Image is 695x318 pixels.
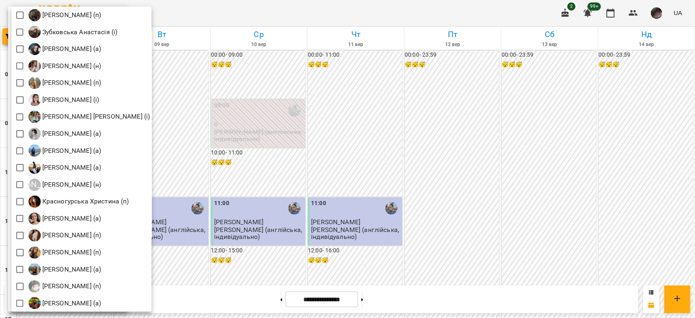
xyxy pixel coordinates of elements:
[29,94,99,106] a: К [PERSON_NAME] (і)
[29,280,41,292] img: Л
[29,9,101,21] a: Д [PERSON_NAME] (п)
[41,112,150,121] p: [PERSON_NAME] [PERSON_NAME] (і)
[41,265,101,274] p: [PERSON_NAME] (а)
[41,78,101,88] p: [PERSON_NAME] (п)
[41,281,101,291] p: [PERSON_NAME] (п)
[41,146,101,156] p: [PERSON_NAME] (а)
[29,212,101,225] a: К [PERSON_NAME] (а)
[41,247,101,257] p: [PERSON_NAME] (п)
[29,60,101,72] a: К [PERSON_NAME] (н)
[29,161,101,174] a: К [PERSON_NAME] (а)
[29,77,41,89] img: К
[29,110,150,123] div: Киречук Валерія Володимирівна (і)
[29,77,101,89] a: К [PERSON_NAME] (п)
[29,297,41,309] img: Л
[29,94,41,106] img: К
[29,195,41,208] img: К
[29,263,41,275] img: Л
[29,246,101,258] a: К [PERSON_NAME] (п)
[29,246,101,258] div: Куплевацька Олександра Іванівна (п)
[41,95,99,105] p: [PERSON_NAME] (і)
[29,110,150,123] a: К [PERSON_NAME] [PERSON_NAME] (і)
[29,128,41,140] img: К
[29,144,41,157] img: К
[29,280,101,292] div: Левицька Софія Сергіївна (п)
[29,263,101,275] div: Лебеденко Катерина (а)
[41,197,129,206] p: Красногурська Христина (п)
[29,263,101,275] a: Л [PERSON_NAME] (а)
[29,94,99,106] div: Катерина Кропивницька (і)
[41,129,101,139] p: [PERSON_NAME] (а)
[29,43,101,55] a: К [PERSON_NAME] (а)
[29,144,101,157] div: Ковальовська Анастасія Вячеславівна (а)
[29,161,101,174] div: Корнєва Марина Володимирівна (а)
[29,26,41,38] img: З
[29,128,101,140] a: К [PERSON_NAME] (а)
[29,77,101,89] div: Карнаух Ірина Віталіївна (п)
[41,61,101,71] p: [PERSON_NAME] (н)
[29,43,101,55] div: Каленська Ольга Анатоліївна (а)
[29,161,41,174] img: К
[29,297,101,309] div: Логвіненко Оксана Віталіївна (а)
[41,298,101,308] p: [PERSON_NAME] (а)
[29,9,41,21] img: Д
[29,297,101,309] a: Л [PERSON_NAME] (а)
[29,212,101,225] div: Крикун Анна (а)
[29,179,101,191] a: [PERSON_NAME] [PERSON_NAME] (н)
[41,214,101,223] p: [PERSON_NAME] (а)
[29,280,101,292] a: Л [PERSON_NAME] (п)
[29,144,101,157] a: К [PERSON_NAME] (а)
[29,229,41,241] img: К
[29,195,129,208] div: Красногурська Христина (п)
[29,179,41,191] div: [PERSON_NAME]
[41,180,101,190] p: [PERSON_NAME] (н)
[29,60,41,72] img: К
[29,26,118,38] a: З Зубковська Анастасія (і)
[29,212,41,225] img: К
[29,60,101,72] div: Каліопіна Каміла (н)
[41,163,101,172] p: [PERSON_NAME] (а)
[29,229,101,241] div: Кузімчак Наталія Олегівна (п)
[29,110,41,123] img: К
[29,128,101,140] div: Коваленко Тетяна (а)
[41,44,101,54] p: [PERSON_NAME] (а)
[29,9,101,21] div: Доскоч Софія Володимирівна (п)
[41,10,101,20] p: [PERSON_NAME] (п)
[29,229,101,241] a: К [PERSON_NAME] (п)
[29,195,129,208] a: К Красногурська Христина (п)
[29,179,101,191] div: Корнієць Анна (н)
[29,26,118,38] div: Зубковська Анастасія (і)
[41,27,118,37] p: Зубковська Анастасія (і)
[41,230,101,240] p: [PERSON_NAME] (п)
[29,43,41,55] img: К
[29,246,41,258] img: К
